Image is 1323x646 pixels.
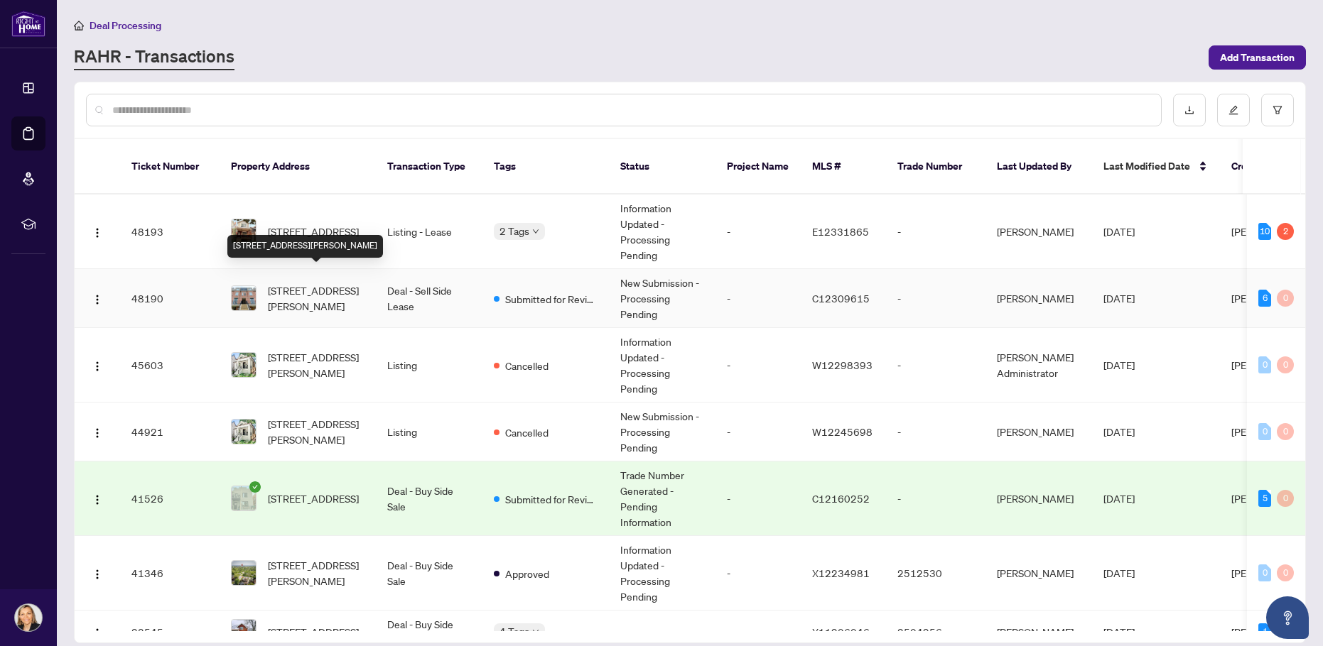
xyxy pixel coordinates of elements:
[1231,566,1308,579] span: [PERSON_NAME]
[1184,105,1194,115] span: download
[1231,292,1308,305] span: [PERSON_NAME]
[505,491,598,507] span: Submitted for Review
[886,403,985,461] td: -
[1103,292,1135,305] span: [DATE]
[609,328,715,403] td: Information Updated - Processing Pending
[268,224,359,239] span: [STREET_ADDRESS]
[1258,623,1271,640] div: 1
[715,461,801,536] td: -
[376,328,482,403] td: Listing
[1220,139,1305,195] th: Created By
[1231,225,1308,238] span: [PERSON_NAME]
[886,195,985,269] td: -
[1231,492,1308,505] span: [PERSON_NAME]
[120,195,220,269] td: 48193
[1103,158,1190,174] span: Last Modified Date
[92,494,103,505] img: Logo
[1231,358,1308,371] span: [PERSON_NAME]
[92,427,103,439] img: Logo
[120,328,220,403] td: 45603
[886,328,985,403] td: -
[1217,94,1250,126] button: edit
[1266,596,1309,639] button: Open asap
[86,420,109,443] button: Logo
[609,403,715,461] td: New Submission - Processing Pending
[120,536,220,611] td: 41346
[812,425,873,438] span: W12245698
[985,461,1092,536] td: [PERSON_NAME]
[499,223,529,239] span: 2 Tags
[268,557,364,588] span: [STREET_ADDRESS][PERSON_NAME]
[499,623,529,640] span: 4 Tags
[268,624,359,640] span: [STREET_ADDRESS]
[74,21,84,31] span: home
[715,269,801,328] td: -
[1273,105,1282,115] span: filter
[1277,490,1294,507] div: 0
[505,566,549,581] span: Approved
[15,604,42,631] img: Profile Icon
[609,536,715,611] td: Information Updated - Processing Pending
[715,195,801,269] td: -
[812,225,869,238] span: E12331865
[505,291,598,307] span: Submitted for Review
[92,227,103,239] img: Logo
[812,625,870,638] span: X11906046
[532,628,539,635] span: down
[376,536,482,611] td: Deal - Buy Side Sale
[268,283,364,314] span: [STREET_ADDRESS][PERSON_NAME]
[1103,625,1135,638] span: [DATE]
[268,416,364,447] span: [STREET_ADDRESS][PERSON_NAME]
[86,354,109,376] button: Logo
[609,139,715,195] th: Status
[1103,425,1135,438] span: [DATE]
[801,139,886,195] th: MLS #
[268,349,364,381] span: [STREET_ADDRESS][PERSON_NAME]
[812,492,870,505] span: C12160252
[1277,356,1294,373] div: 0
[120,461,220,536] td: 41526
[92,569,103,580] img: Logo
[1173,94,1206,126] button: download
[1231,425,1308,438] span: [PERSON_NAME]
[376,139,482,195] th: Transaction Type
[249,481,261,493] span: check-circle
[1258,564,1271,581] div: 0
[1277,290,1294,307] div: 0
[86,287,109,310] button: Logo
[232,486,256,510] img: thumbnail-img
[812,358,873,371] span: W12298393
[376,269,482,328] td: Deal - Sell Side Lease
[86,487,109,510] button: Logo
[886,536,985,611] td: 2512530
[1231,625,1308,638] span: [PERSON_NAME]
[715,328,801,403] td: -
[92,361,103,372] img: Logo
[1258,423,1271,440] div: 0
[532,228,539,235] span: down
[92,294,103,305] img: Logo
[812,566,870,579] span: X12234981
[1258,223,1271,240] div: 10
[886,139,985,195] th: Trade Number
[86,620,109,643] button: Logo
[120,403,220,461] td: 44921
[985,328,1092,403] td: [PERSON_NAME] Administrator
[609,269,715,328] td: New Submission - Processing Pending
[715,403,801,461] td: -
[1103,492,1135,505] span: [DATE]
[376,403,482,461] td: Listing
[232,219,256,243] img: thumbnail-img
[609,461,715,536] td: Trade Number Generated - Pending Information
[1103,225,1135,238] span: [DATE]
[715,139,801,195] th: Project Name
[1209,45,1306,70] button: Add Transaction
[86,220,109,243] button: Logo
[1103,566,1135,579] span: [DATE]
[1277,423,1294,440] div: 0
[11,11,45,37] img: logo
[985,269,1092,328] td: [PERSON_NAME]
[505,425,549,440] span: Cancelled
[715,536,801,611] td: -
[86,562,109,584] button: Logo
